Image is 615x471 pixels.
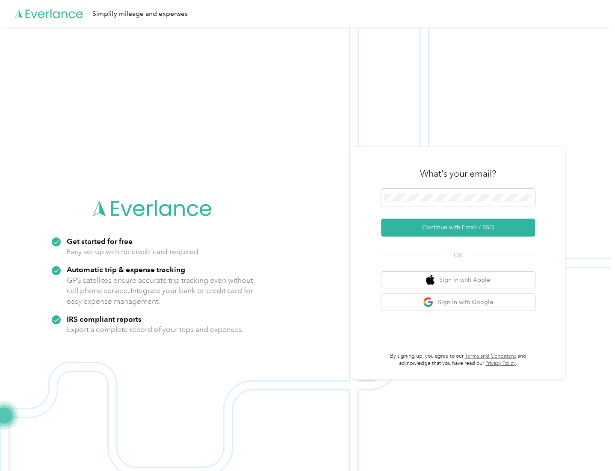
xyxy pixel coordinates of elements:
div: Simplify mileage and expenses [92,9,188,19]
h3: What's your email? [420,168,496,180]
strong: Get started for free [67,237,133,246]
img: apple logo [426,275,435,285]
a: Terms and Conditions [465,353,516,359]
p: GPS satellites ensure accurate trip tracking even without cell phone service. Integrate your bank... [67,275,254,307]
p: Export a complete record of your trips and expenses. [67,324,244,335]
button: google logoSign in with Google [381,294,535,311]
strong: IRS compliant reports [67,314,142,323]
button: Continue with Email / SSO [381,219,535,237]
button: apple logoSign in with Apple [381,272,535,288]
p: Easy set up with no credit card required [67,246,198,257]
span: OR [443,251,473,260]
img: google logo [423,297,434,308]
a: Privacy Policy [485,360,516,367]
p: By signing up, you agree to our and acknowledge that you have read our . [381,353,535,367]
strong: Automatic trip & expense tracking [67,265,185,274]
